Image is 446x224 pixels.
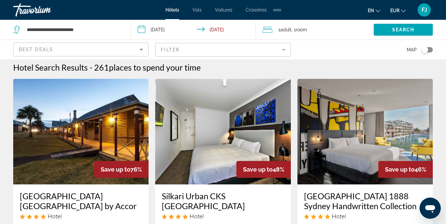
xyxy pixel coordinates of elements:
span: Hotel [189,212,204,220]
button: Changer de devise [390,6,406,15]
a: Vols [192,7,202,13]
a: [GEOGRAPHIC_DATA] [GEOGRAPHIC_DATA] by Accor [20,191,142,211]
span: Save up to [101,166,130,173]
font: EUR [390,8,399,13]
span: Room [296,27,307,32]
div: 4 star Hotel [20,212,142,220]
div: 76% [94,161,149,178]
button: Filter [155,43,291,57]
span: Best Deals [19,47,53,52]
div: 48% [236,161,291,178]
span: 1 [278,25,292,34]
span: Save up to [385,166,415,173]
button: Changer de langue [368,6,380,15]
a: [GEOGRAPHIC_DATA] 1888 Sydney Handwritten Collection [304,191,426,211]
img: Hotel image [297,79,433,184]
h1: Hotel Search Results [13,62,88,72]
button: Search [374,24,433,36]
span: , 1 [292,25,307,34]
font: en [368,8,374,13]
span: Save up to [243,166,273,173]
a: Travorium [13,1,79,18]
div: 4 star Hotel [162,212,284,220]
img: Hotel image [13,79,149,184]
font: FJ [422,6,427,13]
span: Map [407,45,417,54]
button: Travelers: 1 adult, 0 children [256,20,374,40]
img: Hotel image [155,79,291,184]
span: places to spend your time [109,62,201,72]
div: 4 star Hotel [304,212,426,220]
a: Voitures [215,7,232,13]
button: Éléments de navigation supplémentaires [273,5,281,15]
span: Adult [280,27,292,32]
button: Menu utilisateur [416,3,433,17]
mat-select: Sort by [19,46,143,53]
a: Silkari Urban CKS [GEOGRAPHIC_DATA] [162,191,284,211]
h2: 261 [94,62,201,72]
span: Hotel [48,212,62,220]
button: Check-in date: Oct 1, 2025 Check-out date: Oct 7, 2025 [131,20,256,40]
iframe: Bouton de lancement de la fenêtre de messagerie [420,198,441,219]
div: 46% [378,161,433,178]
a: Croisières [246,7,267,13]
span: - [89,62,92,72]
button: Toggle map [417,47,433,53]
a: Hôtels [165,7,179,13]
span: Hotel [332,212,346,220]
span: Search [392,27,415,32]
